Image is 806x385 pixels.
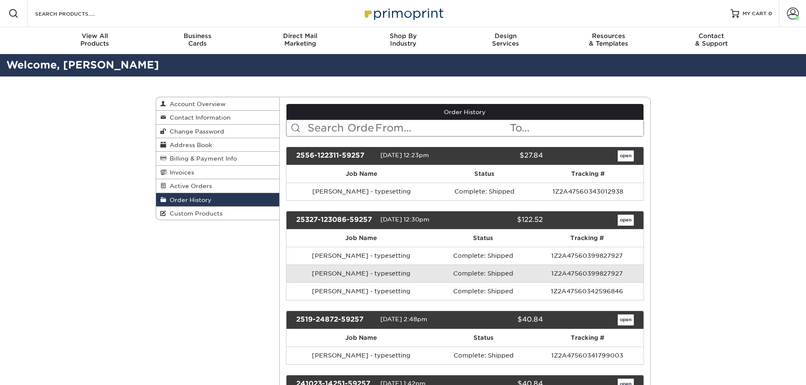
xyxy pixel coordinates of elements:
[459,150,549,161] div: $27.84
[436,347,531,364] td: Complete: Shipped
[156,111,280,124] a: Contact Information
[166,155,237,162] span: Billing & Payment Info
[166,128,224,135] span: Change Password
[290,215,380,226] div: 25327-123086-59257
[531,247,644,265] td: 1Z2A47560399827927
[557,32,660,47] div: & Templates
[166,210,223,217] span: Custom Products
[166,101,226,107] span: Account Overview
[531,282,644,300] td: 1Z2A47560342596846
[156,97,280,111] a: Account Overview
[435,282,531,300] td: Complete: Shipped
[352,32,454,40] span: Shop By
[286,165,436,183] th: Job Name
[436,329,531,347] th: Status
[557,32,660,40] span: Resources
[286,247,435,265] td: [PERSON_NAME] - typesetting
[532,183,643,200] td: 1Z2A47560343012938
[531,347,644,364] td: 1Z2A47560341799003
[156,166,280,179] a: Invoices
[618,150,634,161] a: open
[156,179,280,193] a: Active Orders
[531,265,644,282] td: 1Z2A47560399827927
[156,193,280,207] a: Order History
[166,169,194,176] span: Invoices
[166,114,231,121] span: Contact Information
[286,282,435,300] td: [PERSON_NAME] - typesetting
[249,32,352,40] span: Direct Mail
[249,32,352,47] div: Marketing
[435,229,531,247] th: Status
[454,32,557,40] span: Design
[380,316,427,322] span: [DATE] 2:48pm
[352,32,454,47] div: Industry
[44,27,146,54] a: View AllProducts
[459,314,549,325] div: $40.84
[286,347,436,364] td: [PERSON_NAME] - typesetting
[286,229,435,247] th: Job Name
[380,216,429,223] span: [DATE] 12:30pm
[156,125,280,138] a: Change Password
[286,329,436,347] th: Job Name
[290,150,380,161] div: 2556-122311-59257
[531,229,644,247] th: Tracking #
[509,120,644,136] input: To...
[44,32,146,40] span: View All
[286,265,435,282] td: [PERSON_NAME] - typesetting
[146,32,249,47] div: Cards
[436,165,532,183] th: Status
[435,265,531,282] td: Complete: Shipped
[459,215,549,226] div: $122.52
[166,183,212,189] span: Active Orders
[618,314,634,325] a: open
[380,152,429,158] span: [DATE] 12:23pm
[435,247,531,265] td: Complete: Shipped
[660,32,763,40] span: Contact
[436,183,532,200] td: Complete: Shipped
[531,329,644,347] th: Tracking #
[286,104,644,120] a: Order History
[374,120,509,136] input: From...
[146,32,249,40] span: Business
[156,207,280,220] a: Custom Products
[249,27,352,54] a: Direct MailMarketing
[743,10,767,17] span: MY CART
[454,32,557,47] div: Services
[166,197,212,203] span: Order History
[768,11,772,16] span: 0
[34,8,117,19] input: SEARCH PRODUCTS.....
[156,152,280,165] a: Billing & Payment Info
[532,165,643,183] th: Tracking #
[146,27,249,54] a: BusinessCards
[618,215,634,226] a: open
[290,314,380,325] div: 2519-24872-59257
[454,27,557,54] a: DesignServices
[156,138,280,152] a: Address Book
[352,27,454,54] a: Shop ByIndustry
[557,27,660,54] a: Resources& Templates
[361,4,446,22] img: Primoprint
[660,32,763,47] div: & Support
[307,120,374,136] input: Search Orders...
[660,27,763,54] a: Contact& Support
[166,142,212,148] span: Address Book
[286,183,436,200] td: [PERSON_NAME] - typesetting
[44,32,146,47] div: Products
